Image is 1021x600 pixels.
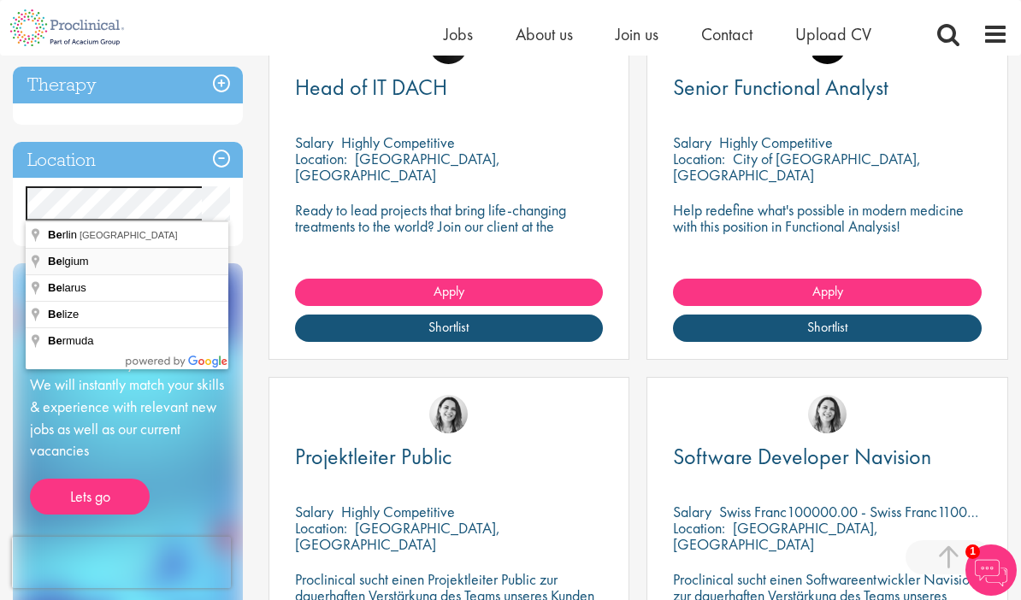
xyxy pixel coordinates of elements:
[295,132,333,152] span: Salary
[812,282,843,300] span: Apply
[516,23,573,45] a: About us
[341,502,455,521] p: Highly Competitive
[48,334,96,347] span: rmuda
[808,395,847,433] img: Nur Ergiydiren
[341,132,455,152] p: Highly Competitive
[295,149,347,168] span: Location:
[444,23,473,45] a: Jobs
[673,442,931,471] span: Software Developer Navision
[673,518,725,538] span: Location:
[295,446,604,468] a: Projektleiter Public
[673,446,982,468] a: Software Developer Navision
[795,23,871,45] a: Upload CV
[295,73,447,102] span: Head of IT DACH
[429,395,468,433] img: Nur Ergiydiren
[616,23,658,45] a: Join us
[48,281,62,294] span: Be
[48,255,62,268] span: Be
[30,479,150,515] a: Lets go
[719,132,833,152] p: Highly Competitive
[30,352,226,515] div: Send Proclinical your cv now! We will instantly match your skills & experience with relevant new ...
[965,544,1017,596] img: Chatbot
[295,77,604,98] a: Head of IT DACH
[295,149,500,185] p: [GEOGRAPHIC_DATA], [GEOGRAPHIC_DATA]
[295,279,604,306] a: Apply
[295,315,604,342] a: Shortlist
[48,334,62,347] span: Be
[48,255,91,268] span: lgium
[965,544,980,559] span: 1
[13,142,243,179] h3: Location
[673,502,711,521] span: Salary
[673,279,982,306] a: Apply
[48,308,62,321] span: Be
[434,282,464,300] span: Apply
[295,518,347,538] span: Location:
[295,502,333,521] span: Salary
[13,67,243,103] h3: Therapy
[673,202,982,234] p: Help redefine what's possible in modern medicine with this position in Functional Analysis!
[48,228,62,241] span: Be
[673,73,888,102] span: Senior Functional Analyst
[673,149,725,168] span: Location:
[48,308,81,321] span: lize
[12,537,231,588] iframe: reCAPTCHA
[48,281,89,294] span: larus
[48,228,80,241] span: rlin
[80,230,178,240] span: [GEOGRAPHIC_DATA]
[673,132,711,152] span: Salary
[673,149,921,185] p: City of [GEOGRAPHIC_DATA], [GEOGRAPHIC_DATA]
[295,202,604,267] p: Ready to lead projects that bring life-changing treatments to the world? Join our client at the f...
[295,518,500,554] p: [GEOGRAPHIC_DATA], [GEOGRAPHIC_DATA]
[673,518,878,554] p: [GEOGRAPHIC_DATA], [GEOGRAPHIC_DATA]
[295,442,451,471] span: Projektleiter Public
[701,23,752,45] a: Contact
[673,77,982,98] a: Senior Functional Analyst
[673,315,982,342] a: Shortlist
